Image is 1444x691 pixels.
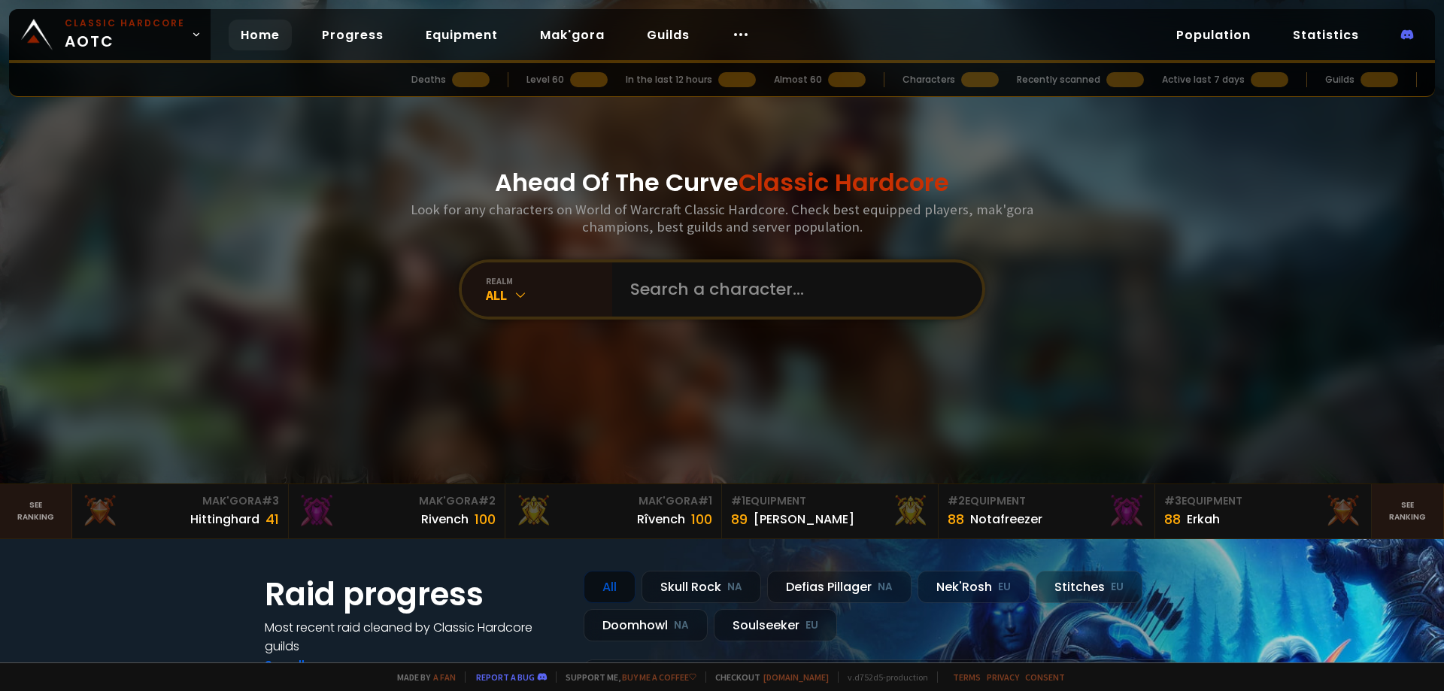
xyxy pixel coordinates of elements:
[626,73,712,86] div: In the last 12 hours
[705,671,829,683] span: Checkout
[902,73,955,86] div: Characters
[190,510,259,529] div: Hittinghard
[1372,484,1444,538] a: Seeranking
[1325,73,1355,86] div: Guilds
[1281,20,1371,50] a: Statistics
[878,580,893,595] small: NA
[229,20,292,50] a: Home
[414,20,510,50] a: Equipment
[637,510,685,529] div: Rîvench
[674,618,689,633] small: NA
[1162,73,1245,86] div: Active last 7 days
[1017,73,1100,86] div: Recently scanned
[486,275,612,286] div: realm
[739,165,949,199] span: Classic Hardcore
[731,509,748,529] div: 89
[948,509,964,529] div: 88
[9,9,211,60] a: Classic HardcoreAOTC
[65,17,185,53] span: AOTC
[289,484,505,538] a: Mak'Gora#2Rivench100
[584,609,708,641] div: Doomhowl
[948,493,1145,509] div: Equipment
[433,671,456,683] a: a fan
[478,493,496,508] span: # 2
[953,671,981,683] a: Terms
[691,509,712,529] div: 100
[81,493,279,509] div: Mak'Gora
[475,509,496,529] div: 100
[754,510,854,529] div: [PERSON_NAME]
[526,73,564,86] div: Level 60
[970,510,1042,529] div: Notafreezer
[1155,484,1372,538] a: #3Equipment88Erkah
[622,671,696,683] a: Buy me a coffee
[1025,671,1065,683] a: Consent
[987,671,1019,683] a: Privacy
[731,493,929,509] div: Equipment
[774,73,822,86] div: Almost 60
[805,618,818,633] small: EU
[262,493,279,508] span: # 3
[939,484,1155,538] a: #2Equipment88Notafreezer
[727,580,742,595] small: NA
[388,671,456,683] span: Made by
[411,73,446,86] div: Deaths
[584,571,636,603] div: All
[310,20,396,50] a: Progress
[998,580,1011,595] small: EU
[714,609,837,641] div: Soulseeker
[918,571,1030,603] div: Nek'Rosh
[421,510,469,529] div: Rivench
[486,286,612,304] div: All
[1036,571,1142,603] div: Stitches
[495,165,949,201] h1: Ahead Of The Curve
[72,484,289,538] a: Mak'Gora#3Hittinghard41
[698,493,712,508] span: # 1
[265,618,566,656] h4: Most recent raid cleaned by Classic Hardcore guilds
[621,262,964,317] input: Search a character...
[1164,509,1181,529] div: 88
[731,493,745,508] span: # 1
[476,671,535,683] a: Report a bug
[635,20,702,50] a: Guilds
[1111,580,1124,595] small: EU
[1187,510,1220,529] div: Erkah
[65,17,185,30] small: Classic Hardcore
[505,484,722,538] a: Mak'Gora#1Rîvench100
[265,571,566,618] h1: Raid progress
[528,20,617,50] a: Mak'gora
[1164,20,1263,50] a: Population
[642,571,761,603] div: Skull Rock
[763,671,829,683] a: [DOMAIN_NAME]
[1164,493,1182,508] span: # 3
[556,671,696,683] span: Support me,
[1164,493,1362,509] div: Equipment
[838,671,928,683] span: v. d752d5 - production
[767,571,912,603] div: Defias Pillager
[265,509,279,529] div: 41
[948,493,965,508] span: # 2
[265,656,363,674] a: See all progress
[722,484,939,538] a: #1Equipment89[PERSON_NAME]
[514,493,712,509] div: Mak'Gora
[405,201,1039,235] h3: Look for any characters on World of Warcraft Classic Hardcore. Check best equipped players, mak'g...
[298,493,496,509] div: Mak'Gora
